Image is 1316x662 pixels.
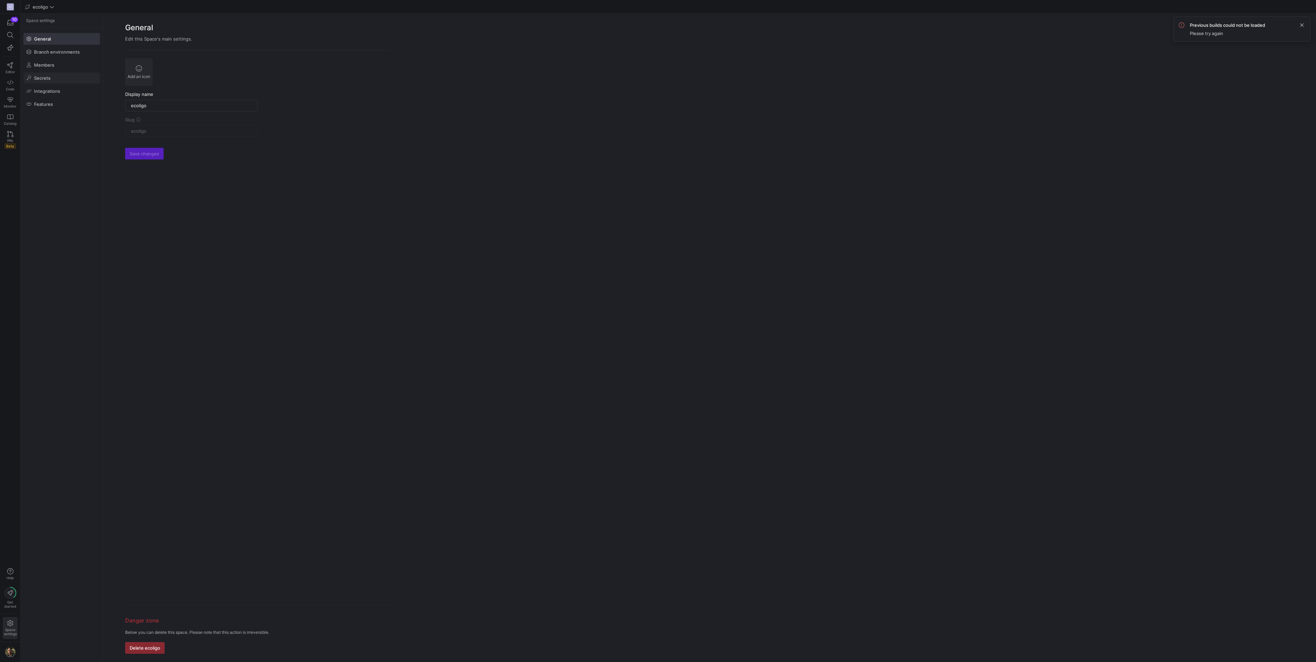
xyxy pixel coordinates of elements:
a: Editor [3,59,18,77]
span: Beta [4,143,16,149]
button: Help [3,565,18,583]
span: Add an icon [128,74,150,79]
span: Secrets [34,75,51,81]
a: Monitor [3,94,18,111]
span: Code [6,87,14,91]
span: Space settings [4,628,17,636]
span: Delete ecoligo [130,645,160,651]
button: ecoligo [23,2,56,11]
p: Below you can delete this space. Please note that this action is irreversible. [125,630,391,635]
a: Integrations [23,85,100,97]
button: Getstarted [3,584,18,611]
span: ecoligo [33,4,48,10]
a: Branch environments [23,46,100,58]
span: PRs [7,139,13,143]
h3: Danger zone [125,616,391,625]
span: Catalog [4,121,17,125]
a: Spacesettings [3,617,18,639]
span: Help [6,576,14,580]
span: Monitor [4,104,17,108]
img: https://storage.googleapis.com/y42-prod-data-exchange/images/7e7RzXvUWcEhWhf8BYUbRCghczaQk4zBh2Nv... [5,647,16,658]
span: Features [34,101,53,107]
a: EG [3,1,18,13]
a: Secrets [23,72,100,84]
a: Catalog [3,111,18,128]
h2: General [125,22,391,33]
span: Please try again [1190,31,1265,36]
span: Get started [4,600,16,608]
span: Members [34,62,54,68]
span: Space settings [26,18,55,23]
span: Previous builds could not be loaded [1190,22,1265,28]
a: Code [3,77,18,94]
button: Delete ecoligo [125,642,165,654]
span: Branch environments [34,49,80,55]
div: Edit this Space's main settings. [125,36,391,42]
a: Features [23,98,100,110]
div: 10 [11,17,18,22]
a: PRsBeta [3,128,18,152]
span: Slug [125,117,134,122]
a: General [23,33,100,45]
button: 10 [3,16,18,29]
a: Members [23,59,100,71]
span: General [34,36,51,42]
div: EG [7,3,14,10]
span: Editor [6,70,15,74]
span: Display name [125,91,153,97]
span: Integrations [34,88,60,94]
button: https://storage.googleapis.com/y42-prod-data-exchange/images/7e7RzXvUWcEhWhf8BYUbRCghczaQk4zBh2Nv... [3,645,18,659]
